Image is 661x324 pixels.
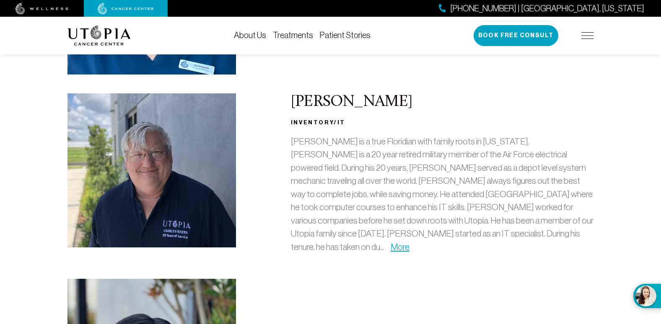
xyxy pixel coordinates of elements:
h2: [PERSON_NAME] [291,93,594,111]
a: More [391,242,410,252]
img: icon-hamburger [581,32,594,39]
img: logo [67,26,131,46]
a: Patient Stories [320,31,371,40]
img: wellness [16,3,68,15]
a: Treatments [273,31,313,40]
h3: Inventory/IT [291,118,594,128]
p: [PERSON_NAME] is a true Floridian with family roots in [US_STATE]. [PERSON_NAME] is a 20 year ret... [291,135,594,254]
img: Charles [67,93,236,247]
img: cancer center [98,3,154,15]
a: [PHONE_NUMBER] | [GEOGRAPHIC_DATA], [US_STATE] [439,3,644,15]
button: Book Free Consult [474,25,558,46]
a: About Us [234,31,266,40]
span: [PHONE_NUMBER] | [GEOGRAPHIC_DATA], [US_STATE] [450,3,644,15]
